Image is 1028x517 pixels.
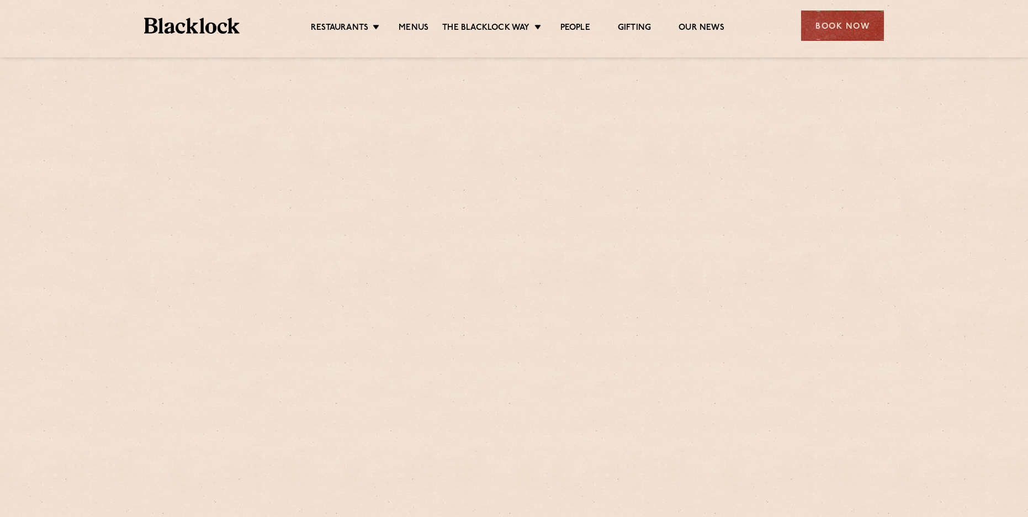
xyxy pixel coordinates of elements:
[399,23,428,35] a: Menus
[442,23,529,35] a: The Blacklock Way
[144,18,240,34] img: BL_Textured_Logo-footer-cropped.svg
[618,23,651,35] a: Gifting
[679,23,724,35] a: Our News
[801,10,884,41] div: Book Now
[311,23,368,35] a: Restaurants
[560,23,590,35] a: People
